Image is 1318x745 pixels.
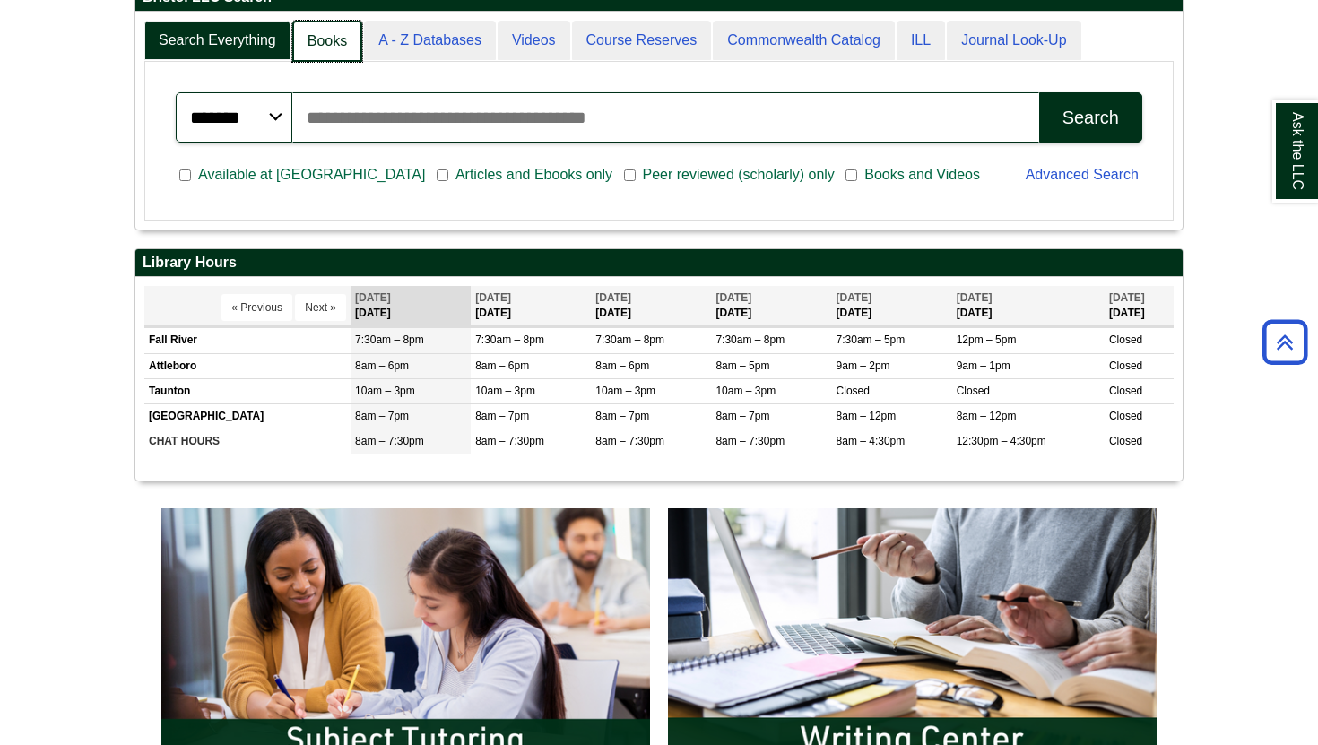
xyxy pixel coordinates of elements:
span: 8am – 7pm [355,410,409,422]
span: 10am – 3pm [715,385,776,397]
span: 8am – 4:30pm [837,435,906,447]
span: [DATE] [715,291,751,304]
span: Closed [1109,385,1142,397]
span: 8am – 7pm [595,410,649,422]
a: ILL [897,21,945,61]
input: Peer reviewed (scholarly) only [624,168,636,184]
span: Closed [1109,334,1142,346]
span: 8am – 6pm [475,360,529,372]
th: [DATE] [952,286,1105,326]
span: 8am – 7pm [475,410,529,422]
button: Search [1039,92,1142,143]
span: Closed [1109,360,1142,372]
span: Closed [837,385,870,397]
span: 10am – 3pm [595,385,655,397]
span: 7:30am – 8pm [475,334,544,346]
a: Back to Top [1256,330,1314,354]
span: 8am – 7:30pm [355,435,424,447]
span: [DATE] [957,291,993,304]
td: Attleboro [144,353,351,378]
span: 8am – 7:30pm [475,435,544,447]
span: 7:30am – 8pm [595,334,664,346]
span: 9am – 1pm [957,360,1010,372]
a: Commonwealth Catalog [713,21,895,61]
span: Peer reviewed (scholarly) only [636,164,842,186]
span: 7:30am – 8pm [355,334,424,346]
span: 7:30am – 5pm [837,334,906,346]
span: 10am – 3pm [355,385,415,397]
span: 10am – 3pm [475,385,535,397]
span: [DATE] [595,291,631,304]
a: A - Z Databases [364,21,496,61]
a: Course Reserves [572,21,712,61]
a: Books [292,21,362,63]
span: 8am – 6pm [595,360,649,372]
span: 8am – 12pm [957,410,1017,422]
th: [DATE] [471,286,591,326]
span: Closed [1109,435,1142,447]
div: Search [1062,108,1119,128]
span: Articles and Ebooks only [448,164,620,186]
span: Available at [GEOGRAPHIC_DATA] [191,164,432,186]
span: [DATE] [1109,291,1145,304]
span: Closed [1109,410,1142,422]
button: Next » [295,294,346,321]
td: Taunton [144,378,351,403]
input: Available at [GEOGRAPHIC_DATA] [179,168,191,184]
th: [DATE] [591,286,711,326]
span: Closed [957,385,990,397]
span: 7:30am – 8pm [715,334,785,346]
span: [DATE] [475,291,511,304]
td: Fall River [144,328,351,353]
span: 8am – 6pm [355,360,409,372]
span: [DATE] [355,291,391,304]
span: 8am – 7:30pm [595,435,664,447]
span: 12pm – 5pm [957,334,1017,346]
td: CHAT HOURS [144,429,351,454]
input: Articles and Ebooks only [437,168,448,184]
span: 12:30pm – 4:30pm [957,435,1046,447]
a: Videos [498,21,570,61]
input: Books and Videos [845,168,857,184]
span: 8am – 12pm [837,410,897,422]
th: [DATE] [1105,286,1174,326]
span: [DATE] [837,291,872,304]
span: 8am – 7:30pm [715,435,785,447]
th: [DATE] [832,286,952,326]
a: Journal Look-Up [947,21,1080,61]
span: Books and Videos [857,164,987,186]
button: « Previous [221,294,292,321]
span: 8am – 5pm [715,360,769,372]
td: [GEOGRAPHIC_DATA] [144,403,351,429]
th: [DATE] [711,286,831,326]
h2: Library Hours [135,249,1183,277]
th: [DATE] [351,286,471,326]
span: 9am – 2pm [837,360,890,372]
a: Advanced Search [1026,167,1139,182]
span: 8am – 7pm [715,410,769,422]
a: Search Everything [144,21,290,61]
